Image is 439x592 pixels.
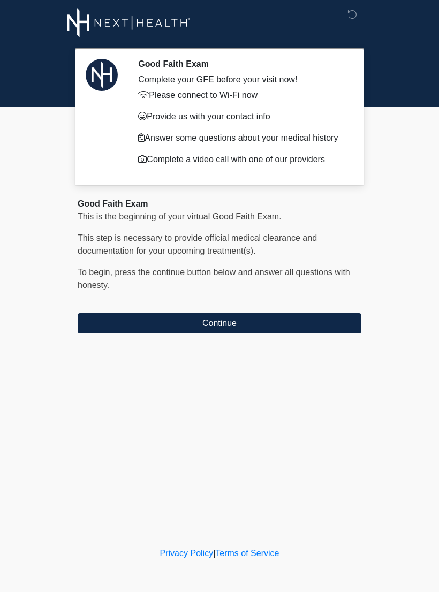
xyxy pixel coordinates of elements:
[138,110,345,123] p: Provide us with your contact info
[138,73,345,86] div: Complete your GFE before your visit now!
[78,268,350,290] span: To begin, ﻿﻿﻿﻿﻿﻿press the continue button below and answer all questions with honesty.
[138,59,345,69] h2: Good Faith Exam
[215,549,279,558] a: Terms of Service
[78,313,361,333] button: Continue
[138,153,345,166] p: Complete a video call with one of our providers
[78,233,317,255] span: This step is necessary to provide official medical clearance and documentation for your upcoming ...
[213,549,215,558] a: |
[78,198,361,210] div: Good Faith Exam
[67,8,191,37] img: Next-Health Logo
[138,132,345,145] p: Answer some questions about your medical history
[160,549,214,558] a: Privacy Policy
[78,212,282,221] span: This is the beginning of your virtual Good Faith Exam.
[86,59,118,91] img: Agent Avatar
[138,89,345,102] p: Please connect to Wi-Fi now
